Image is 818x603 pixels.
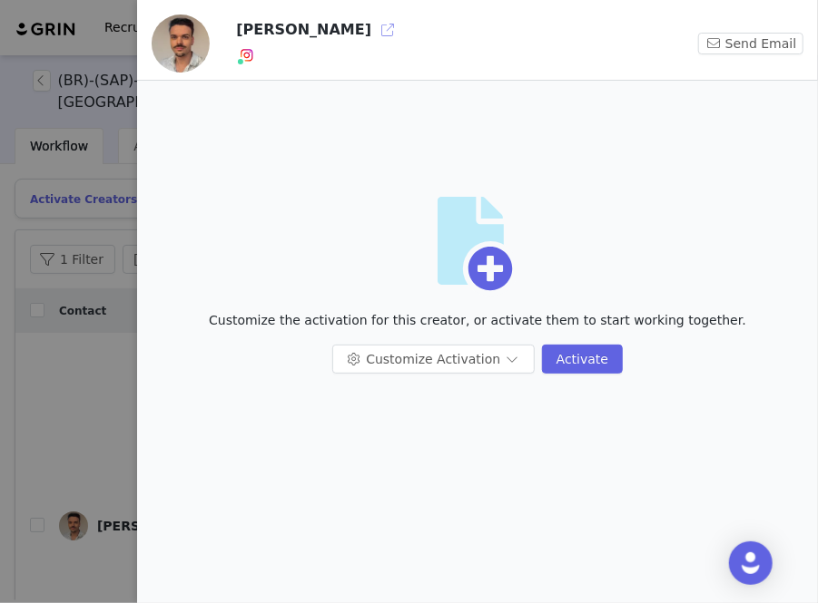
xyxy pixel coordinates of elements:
[698,33,803,54] button: Send Email
[332,345,535,374] button: Customize Activation
[236,19,371,41] h3: [PERSON_NAME]
[542,345,623,374] button: Activate
[729,541,773,585] div: Open Intercom Messenger
[209,311,746,330] p: Customize the activation for this creator, or activate them to start working together.
[240,48,254,63] img: instagram.svg
[152,15,210,73] img: 7e7fff12-0d44-4c28-b7d3-586aaeb20258.jpg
